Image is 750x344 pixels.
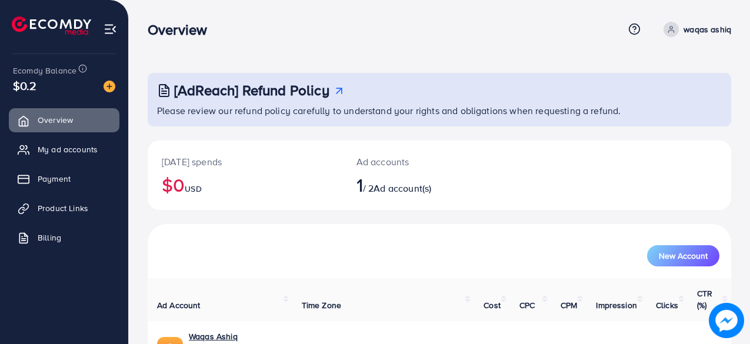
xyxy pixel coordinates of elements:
a: Payment [9,167,119,191]
a: Billing [9,226,119,249]
button: New Account [647,245,719,266]
p: Ad accounts [356,155,474,169]
img: logo [12,16,91,35]
img: image [104,81,115,92]
span: My ad accounts [38,143,98,155]
span: Clicks [656,299,678,311]
span: Ad account(s) [374,182,431,195]
p: [DATE] spends [162,155,328,169]
span: New Account [659,252,708,260]
p: waqas ashiq [684,22,731,36]
span: Impression [596,299,637,311]
a: waqas ashiq [659,22,731,37]
span: CPM [561,299,577,311]
span: $0.2 [13,77,37,94]
span: Ecomdy Balance [13,65,76,76]
img: image [709,303,744,338]
span: Time Zone [302,299,341,311]
a: Product Links [9,196,119,220]
span: CPC [519,299,535,311]
a: Overview [9,108,119,132]
p: Please review our refund policy carefully to understand your rights and obligations when requesti... [157,103,724,118]
h2: / 2 [356,173,474,196]
a: Waqas Ashiq [189,330,238,342]
span: CTR (%) [697,288,712,311]
span: USD [185,183,201,195]
a: My ad accounts [9,138,119,161]
h2: $0 [162,173,328,196]
h3: Overview [148,21,216,38]
span: Cost [484,299,501,311]
span: Billing [38,232,61,243]
span: Ad Account [157,299,201,311]
h3: [AdReach] Refund Policy [174,82,329,99]
img: menu [104,22,117,36]
span: Payment [38,173,71,185]
span: Product Links [38,202,88,214]
span: 1 [356,171,363,198]
span: Overview [38,114,73,126]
